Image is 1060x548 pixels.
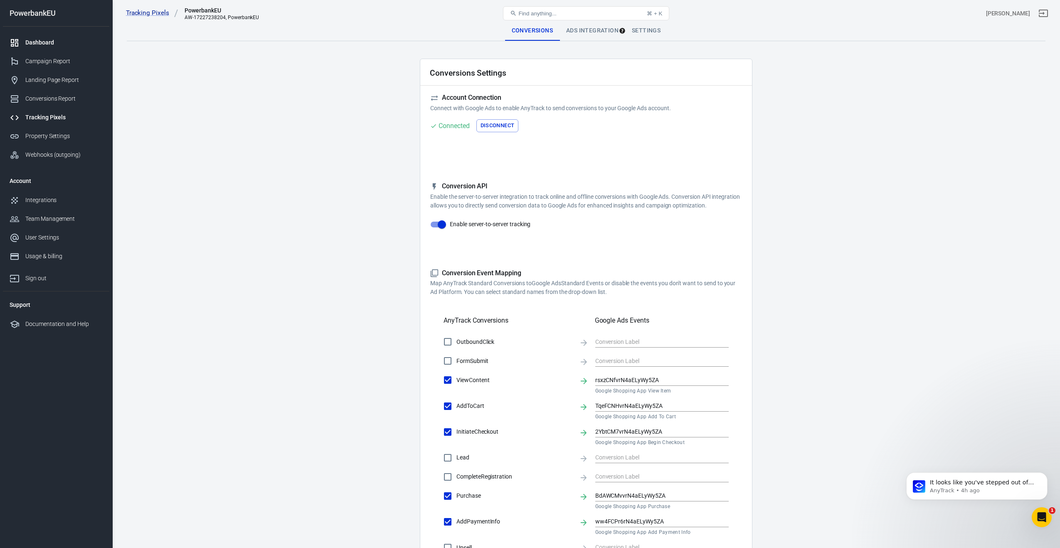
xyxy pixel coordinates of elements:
input: Conversion Label [595,401,716,411]
span: Lead [456,453,572,462]
h5: Google Ads Events [595,316,729,325]
span: CompleteRegistration [456,472,572,481]
p: Google Shopping App Add Payment Info [595,529,729,536]
div: AW-17227238204, PowerbankEU [185,15,259,20]
div: Sign out [25,274,103,283]
div: Dashboard [25,38,103,47]
span: ViewContent [456,376,572,385]
a: Team Management [3,210,109,228]
a: Dashboard [3,33,109,52]
span: InitiateCheckout [456,427,572,436]
div: Usage & billing [25,252,103,261]
a: User Settings [3,228,109,247]
li: Account [3,171,109,191]
a: Sign out [1033,3,1053,23]
div: Campaign Report [25,57,103,66]
iframe: Intercom live chat [1032,507,1052,527]
span: AddToCart [456,402,572,410]
span: OutboundClick [456,338,572,346]
span: FormSubmit [456,357,572,365]
div: Connected [439,121,470,131]
div: Conversions [505,21,560,41]
p: Connect with Google Ads to enable AnyTrack to send conversions to your Google Ads account. [430,104,742,113]
iframe: Intercom notifications message [894,455,1060,526]
input: Conversion Label [595,452,716,463]
p: Enable the server-to-server integration to track online and offline conversions with Google Ads. ... [430,193,742,210]
h5: Conversion Event Mapping [430,269,742,278]
a: Landing Page Report [3,71,109,89]
a: Integrations [3,191,109,210]
a: Campaign Report [3,52,109,71]
input: Conversion Label [595,355,716,366]
span: Enable server-to-server tracking [450,220,530,229]
span: Purchase [456,491,572,500]
input: Conversion Label [595,336,716,347]
input: Conversion Label [595,427,716,437]
li: Support [3,295,109,315]
a: Tracking Pixels [3,108,109,127]
p: Google Shopping App Begin Checkout [595,439,729,446]
div: Ads Integration [560,21,625,41]
input: Conversion Label [595,375,716,385]
div: Account id: euM9DEON [986,9,1030,18]
div: Landing Page Report [25,76,103,84]
a: Sign out [3,266,109,288]
p: Google Shopping App Add To Cart [595,413,729,420]
a: Usage & billing [3,247,109,266]
div: Property Settings [25,132,103,141]
h5: Account Connection [430,94,742,102]
div: Documentation and Help [25,320,103,328]
p: Map AnyTrack Standard Conversions to Google Ads Standard Events or disable the events you don't w... [430,279,742,296]
div: ⌘ + K [647,10,662,17]
div: Tracking Pixels [25,113,103,122]
a: Webhooks (outgoing) [3,146,109,164]
h5: Conversion API [430,182,742,191]
input: Conversion Label [595,516,716,527]
div: User Settings [25,233,103,242]
div: Webhooks (outgoing) [25,151,103,159]
div: Team Management [25,215,103,223]
div: Conversions Report [25,94,103,103]
input: Conversion Label [595,471,716,482]
a: Conversions Report [3,89,109,108]
a: Property Settings [3,127,109,146]
p: Google Shopping App Purchase [595,503,729,510]
span: AddPaymentInfo [456,517,572,526]
div: Tooltip anchor [619,27,626,35]
h2: Conversions Settings [430,69,506,77]
span: 1 [1049,507,1055,514]
span: Find anything... [518,10,556,17]
div: PowerbankEU [3,10,109,17]
div: Settings [625,21,667,41]
button: Disconnect [476,119,519,132]
input: Conversion Label [595,491,716,501]
div: Integrations [25,196,103,205]
h5: AnyTrack Conversions [444,316,508,325]
button: Find anything...⌘ + K [503,6,669,20]
a: Tracking Pixels [126,9,178,17]
div: PowerbankEU [185,6,259,15]
p: Google Shopping App View Item [595,388,729,394]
